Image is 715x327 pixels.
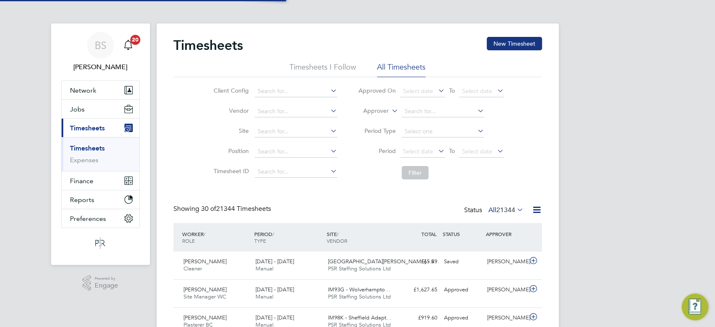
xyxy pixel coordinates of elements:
span: [PERSON_NAME] [183,258,227,265]
span: Select date [403,148,433,155]
label: Approved On [358,87,396,94]
span: TYPE [254,237,266,244]
div: [PERSON_NAME] [484,255,527,269]
span: IM93G - Wolverhampto… [328,286,390,293]
span: Beth Seddon [61,62,140,72]
label: Client Config [211,87,249,94]
span: [DATE] - [DATE] [256,258,294,265]
span: Select date [462,87,492,95]
div: £919.60 [397,311,441,325]
div: WORKER [180,226,253,248]
span: 30 of [201,205,216,213]
span: [PERSON_NAME] [183,286,227,293]
div: Timesheets [62,137,139,171]
button: Engage Resource Center [681,293,708,320]
label: Position [211,147,249,155]
span: 20 [130,35,140,45]
nav: Main navigation [51,23,150,265]
label: All [488,206,524,214]
div: £1,627.65 [397,283,441,297]
input: Search for... [255,126,337,138]
span: VENDOR [327,237,347,244]
span: Site Manager WC [183,293,226,300]
li: Timesheets I Follow [289,62,356,77]
span: 21344 [496,206,515,214]
span: To [447,145,457,156]
span: To [447,85,457,96]
input: Search for... [255,106,337,117]
span: PSR Staffing Solutions Ltd [328,293,391,300]
span: PSR Staffing Solutions Ltd [328,265,391,272]
div: PERIOD [252,226,325,248]
div: £65.49 [397,255,441,269]
span: 21344 Timesheets [201,205,271,213]
div: Showing [173,205,273,213]
label: Period [358,147,396,155]
a: Go to home page [61,236,140,250]
h2: Timesheets [173,37,243,54]
span: Network [70,86,96,94]
li: All Timesheets [377,62,426,77]
span: [DATE] - [DATE] [256,286,294,293]
span: Preferences [70,215,106,223]
span: IM98K - Sheffield Adapt… [328,314,392,321]
button: Filter [402,166,428,179]
label: Approver [351,107,389,115]
div: [PERSON_NAME] [484,283,527,297]
button: Jobs [62,100,139,118]
span: Manual [256,293,274,300]
input: Search for... [402,106,484,117]
input: Search for... [255,166,337,178]
div: STATUS [441,226,484,241]
input: Select one [402,126,484,138]
span: / [204,231,205,237]
span: / [337,231,338,237]
div: Status [464,205,525,216]
button: Preferences [62,209,139,228]
span: [DATE] - [DATE] [256,314,294,321]
div: [PERSON_NAME] [484,311,527,325]
a: Expenses [70,156,98,164]
input: Search for... [255,86,337,97]
button: Timesheets [62,119,139,137]
button: Network [62,81,139,99]
span: [PERSON_NAME] [183,314,227,321]
span: Select date [403,87,433,95]
div: APPROVER [484,226,527,241]
label: Timesheet ID [211,167,249,175]
button: Reports [62,190,139,209]
span: Manual [256,265,274,272]
span: BS [95,40,106,51]
div: SITE [325,226,397,248]
div: Saved [441,255,484,269]
span: TOTAL [421,231,436,237]
span: Select date [462,148,492,155]
a: Timesheets [70,144,105,152]
span: Timesheets [70,124,105,132]
span: Finance [70,177,93,185]
span: Powered by [95,275,118,282]
span: Engage [95,282,118,289]
div: Approved [441,311,484,325]
label: Period Type [358,127,396,135]
input: Search for... [255,146,337,158]
div: Approved [441,283,484,297]
label: Site [211,127,249,135]
span: [GEOGRAPHIC_DATA][PERSON_NAME] - S… [328,258,439,265]
a: BS[PERSON_NAME] [61,32,140,72]
button: Finance [62,171,139,190]
span: Jobs [70,105,85,113]
button: New Timesheet [487,37,542,50]
span: ROLE [182,237,195,244]
a: Powered byEngage [83,275,118,291]
span: / [272,231,274,237]
label: Vendor [211,107,249,114]
img: psrsolutions-logo-retina.png [93,236,108,250]
span: Reports [70,196,94,204]
span: Cleaner [183,265,202,272]
a: 20 [120,32,137,59]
